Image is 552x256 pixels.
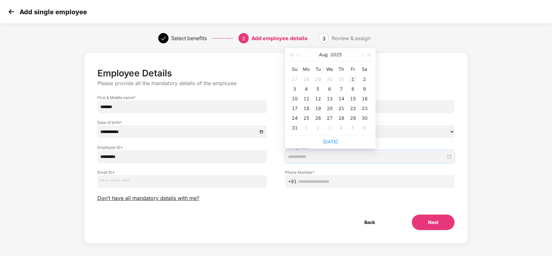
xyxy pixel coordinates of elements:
[171,33,207,43] div: Select benefits
[312,74,324,84] td: 2025-07-29
[361,75,369,83] div: 2
[326,85,334,93] div: 6
[301,104,312,113] td: 2025-08-18
[361,114,369,122] div: 30
[349,95,357,103] div: 15
[347,64,359,74] th: Fr
[301,113,312,123] td: 2025-08-25
[326,124,334,132] div: 3
[324,113,336,123] td: 2025-08-27
[301,74,312,84] td: 2025-07-28
[289,113,301,123] td: 2025-08-24
[291,114,299,122] div: 24
[289,84,301,94] td: 2025-08-03
[6,7,16,17] img: svg+xml;base64,PHN2ZyB4bWxucz0iaHR0cDovL3d3dy53My5vcmcvMjAwMC9zdmciIHdpZHRoPSIzMCIgaGVpZ2h0PSIzMC...
[337,105,345,112] div: 21
[303,85,310,93] div: 4
[361,85,369,93] div: 9
[359,113,370,123] td: 2025-08-30
[289,64,301,74] th: Su
[337,114,345,122] div: 28
[359,64,370,74] th: Sa
[314,124,322,132] div: 2
[326,75,334,83] div: 30
[312,104,324,113] td: 2025-08-19
[303,75,310,83] div: 28
[303,95,310,103] div: 11
[336,113,347,123] td: 2025-08-28
[326,95,334,103] div: 13
[303,105,310,112] div: 18
[289,104,301,113] td: 2025-08-17
[330,48,342,61] button: 2025
[349,105,357,112] div: 22
[291,95,299,103] div: 10
[361,124,369,132] div: 6
[359,84,370,94] td: 2025-08-09
[303,114,310,122] div: 25
[349,85,357,93] div: 8
[314,95,322,103] div: 12
[289,123,301,133] td: 2025-08-31
[324,74,336,84] td: 2025-07-30
[323,139,338,144] a: [DATE]
[336,64,347,74] th: Th
[337,95,345,103] div: 14
[347,74,359,84] td: 2025-08-01
[332,33,370,43] div: Review & assign
[314,105,322,112] div: 19
[337,124,345,132] div: 4
[326,105,334,112] div: 20
[301,94,312,104] td: 2025-08-11
[361,105,369,112] div: 23
[312,113,324,123] td: 2025-08-26
[312,84,324,94] td: 2025-08-05
[337,75,345,83] div: 31
[314,114,322,122] div: 26
[291,85,299,93] div: 3
[312,123,324,133] td: 2025-09-02
[347,104,359,113] td: 2025-08-22
[347,94,359,104] td: 2025-08-15
[324,84,336,94] td: 2025-08-06
[312,64,324,74] th: Tu
[336,123,347,133] td: 2025-09-04
[19,8,87,16] p: Add single employee
[291,105,299,112] div: 17
[291,75,299,83] div: 27
[322,35,326,42] span: 3
[324,123,336,133] td: 2025-09-03
[289,74,301,84] td: 2025-07-27
[301,123,312,133] td: 2025-09-01
[347,123,359,133] td: 2025-09-05
[289,94,301,104] td: 2025-08-10
[336,74,347,84] td: 2025-07-31
[314,75,322,83] div: 29
[301,84,312,94] td: 2025-08-04
[349,114,357,122] div: 29
[251,33,307,43] div: Add employee details
[303,124,310,132] div: 1
[324,94,336,104] td: 2025-08-13
[319,48,328,61] button: Aug
[336,104,347,113] td: 2025-08-21
[314,85,322,93] div: 5
[312,94,324,104] td: 2025-08-12
[347,84,359,94] td: 2025-08-08
[349,75,357,83] div: 1
[324,104,336,113] td: 2025-08-20
[359,74,370,84] td: 2025-08-02
[291,124,299,132] div: 31
[347,113,359,123] td: 2025-08-29
[349,124,357,132] div: 5
[324,64,336,74] th: We
[337,85,345,93] div: 7
[336,84,347,94] td: 2025-08-07
[359,94,370,104] td: 2025-08-16
[242,35,245,42] span: 2
[336,94,347,104] td: 2025-08-14
[359,104,370,113] td: 2025-08-23
[161,36,166,41] span: check
[361,95,369,103] div: 16
[359,123,370,133] td: 2025-09-06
